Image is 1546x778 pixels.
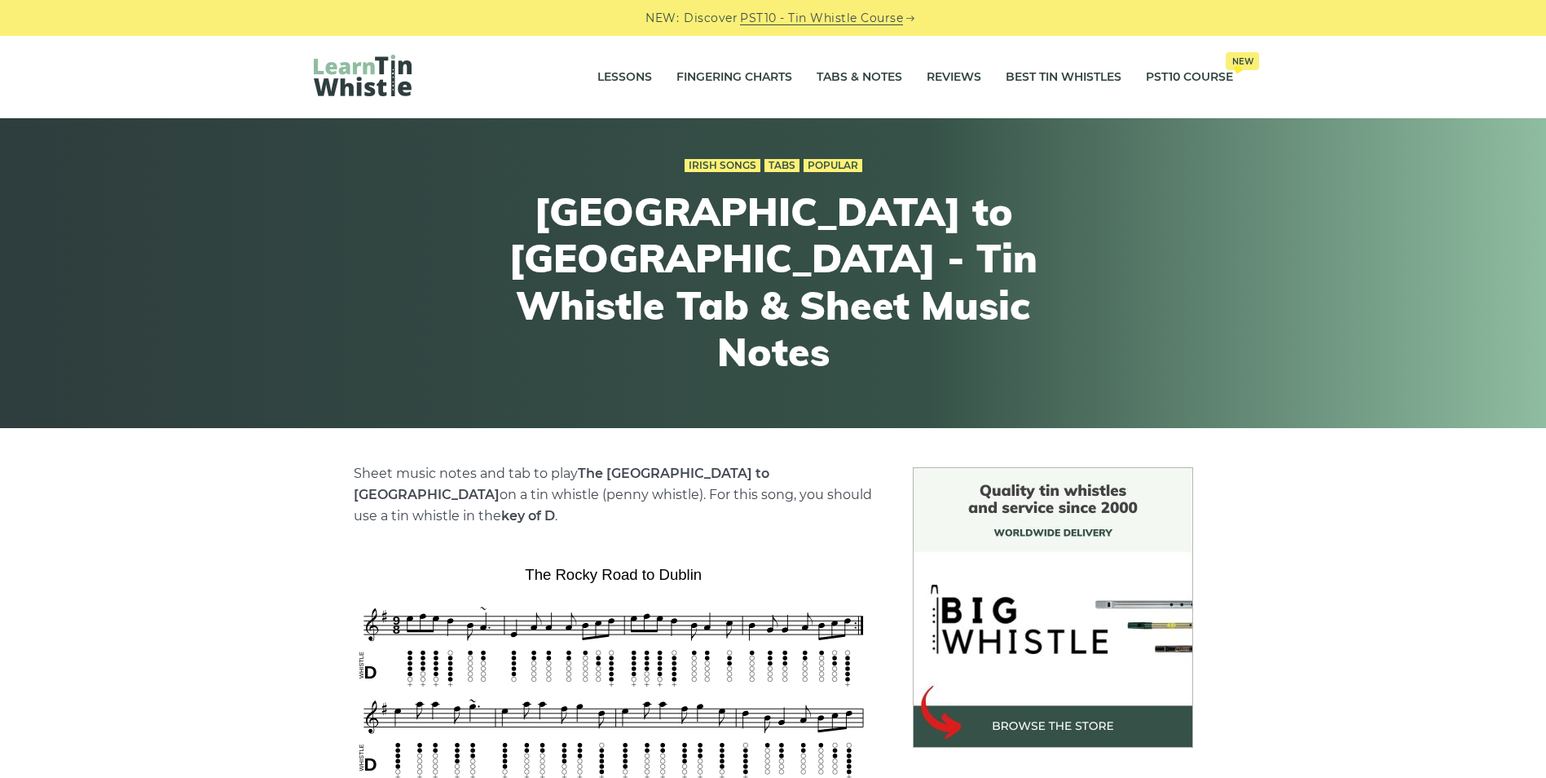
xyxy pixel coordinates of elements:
a: PST10 CourseNew [1146,57,1233,98]
a: Reviews [927,57,981,98]
img: BigWhistle Tin Whistle Store [913,467,1193,748]
a: Best Tin Whistles [1006,57,1121,98]
p: Sheet music notes and tab to play on a tin whistle (penny whistle). For this song, you should use... [354,463,874,527]
a: Tabs & Notes [817,57,902,98]
h1: [GEOGRAPHIC_DATA] to [GEOGRAPHIC_DATA] - Tin Whistle Tab & Sheet Music Notes [473,188,1073,376]
a: Fingering Charts [676,57,792,98]
img: LearnTinWhistle.com [314,55,412,96]
span: New [1226,52,1259,70]
a: Irish Songs [685,159,760,172]
strong: key of D [501,508,555,524]
a: Popular [804,159,862,172]
a: Lessons [597,57,652,98]
a: Tabs [764,159,799,172]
